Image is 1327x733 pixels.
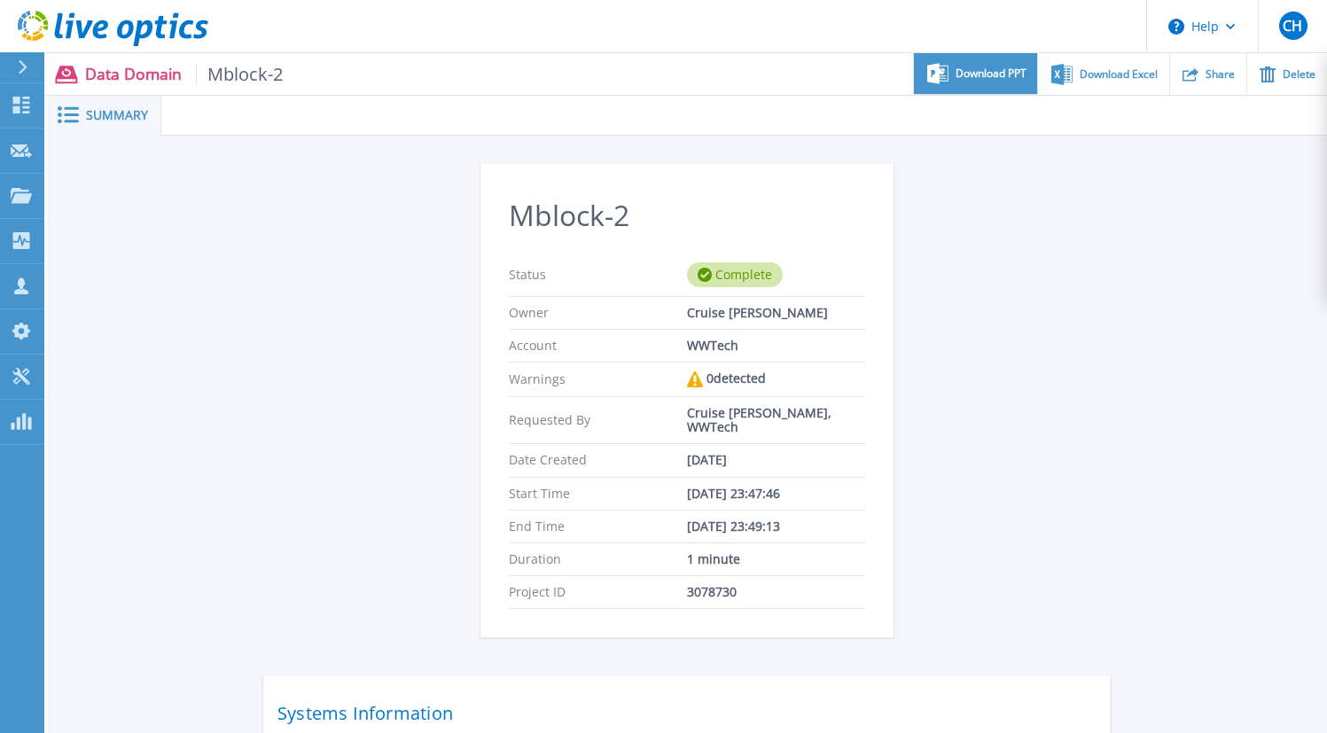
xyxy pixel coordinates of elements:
[509,453,687,467] p: Date Created
[509,519,687,534] p: End Time
[509,585,687,599] p: Project ID
[687,585,865,599] div: 3078730
[509,199,865,232] h2: Mblock-2
[509,487,687,501] p: Start Time
[687,371,865,387] div: 0 detected
[1283,69,1315,80] span: Delete
[956,68,1026,79] span: Download PPT
[687,519,865,534] div: [DATE] 23:49:13
[86,109,148,121] span: Summary
[509,552,687,566] p: Duration
[687,262,783,287] div: Complete
[509,306,687,320] p: Owner
[85,64,284,84] p: Data Domain
[509,262,687,287] p: Status
[277,698,1097,729] h2: Systems Information
[687,406,865,434] div: Cruise [PERSON_NAME], WWTech
[1206,69,1235,80] span: Share
[687,552,865,566] div: 1 minute
[1080,69,1158,80] span: Download Excel
[509,371,687,387] p: Warnings
[687,453,865,467] div: [DATE]
[196,64,284,84] span: Mblock-2
[687,339,865,353] div: WWTech
[687,306,865,320] div: Cruise [PERSON_NAME]
[509,339,687,353] p: Account
[1283,19,1302,33] span: CH
[687,487,865,501] div: [DATE] 23:47:46
[509,406,687,434] p: Requested By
